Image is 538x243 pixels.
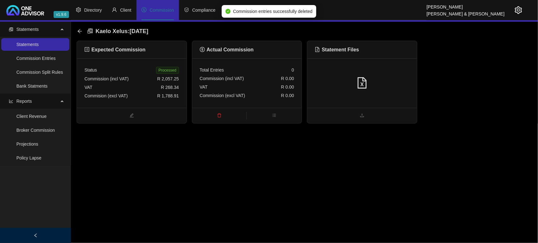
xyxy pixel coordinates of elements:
[77,29,82,34] div: back
[76,7,81,12] span: setting
[157,93,179,98] span: R 1,788.91
[247,113,302,119] span: bars
[84,47,146,52] span: Expected Commission
[77,113,187,119] span: edit
[6,5,44,15] img: 2df55531c6924b55f21c4cf5d4484680-logo-light.svg
[515,6,522,14] span: setting
[54,11,69,18] span: v1.9.6
[9,27,13,32] span: reconciliation
[130,28,148,34] span: [DATE]
[200,47,254,52] span: Actual Commission
[292,67,294,73] div: 0
[200,92,245,99] div: Commission (excl VAT)
[356,77,368,89] span: file-excel
[84,67,97,74] div: Status
[150,8,174,13] span: Commission
[9,99,13,103] span: line-chart
[281,93,294,98] span: R 0.00
[120,8,131,13] span: Client
[200,47,205,52] span: dollar
[307,113,417,119] span: upload
[33,233,38,238] span: left
[16,84,48,89] a: Bank Statments
[161,85,179,90] span: R 268.34
[16,128,55,133] a: Broker Commission
[16,42,39,47] a: Statements
[184,7,189,12] span: safety
[142,7,147,12] span: dollar
[87,28,93,34] span: reconciliation
[16,99,32,104] span: Reports
[156,67,179,74] span: Processed
[84,92,128,99] div: Commision (excl VAT)
[427,2,505,9] div: [PERSON_NAME]
[225,9,230,14] span: check-circle
[16,70,63,75] a: Commission Split Rules
[192,113,247,119] span: delete
[84,8,102,13] span: Directory
[281,76,294,81] span: R 0.00
[192,8,216,13] span: Compliance
[157,76,179,81] span: R 2,057.25
[16,56,55,61] a: Commission Entries
[315,47,359,52] span: Statement Files
[281,84,294,90] span: R 0.00
[84,47,90,52] span: profile
[200,67,224,73] div: Total Entries
[16,142,38,147] a: Projections
[200,75,244,82] div: Commission (incl VAT)
[200,84,208,90] div: VAT
[95,28,128,34] span: Kaelo Xelus
[16,155,41,160] a: Policy Lapse
[84,84,92,91] div: VAT
[233,8,312,15] span: Commission entries successfully deleted
[427,9,505,15] div: [PERSON_NAME] & [PERSON_NAME]
[16,27,39,32] span: Statements
[77,29,82,34] span: arrow-left
[315,47,320,52] span: file-excel
[84,75,129,82] div: Commission (incl VAT)
[95,28,148,34] span: :
[112,7,117,12] span: user
[16,114,47,119] a: Client Revenue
